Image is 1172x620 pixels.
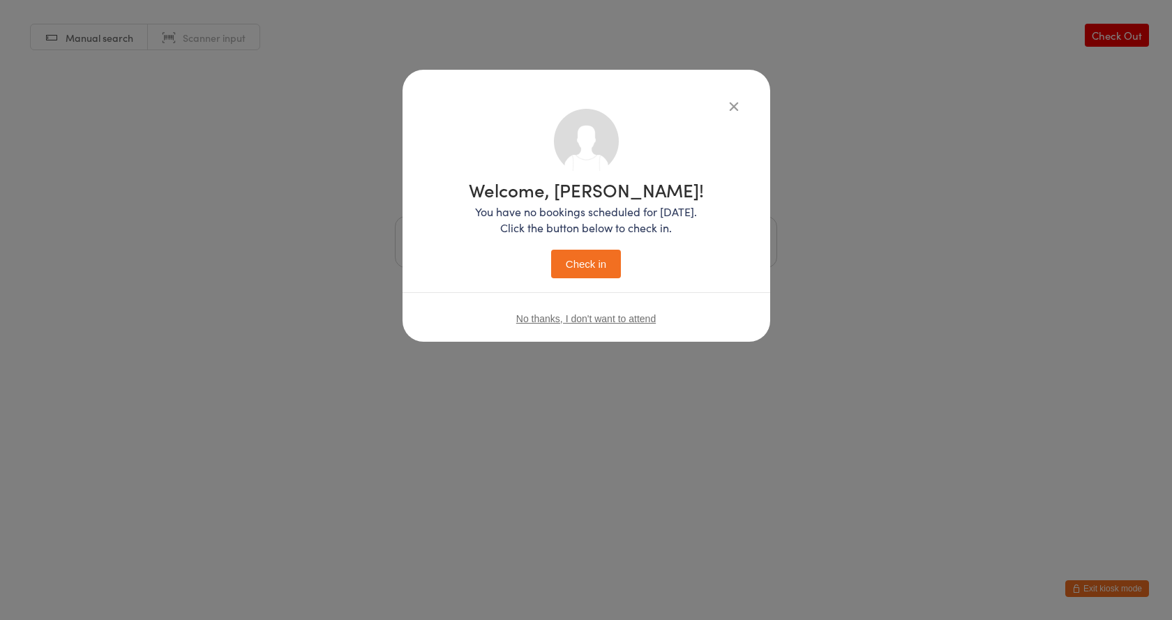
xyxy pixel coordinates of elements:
img: no_photo.png [554,109,619,174]
button: No thanks, I don't want to attend [516,313,656,324]
h1: Welcome, [PERSON_NAME]! [469,181,704,199]
button: Check in [551,250,621,278]
p: You have no bookings scheduled for [DATE]. Click the button below to check in. [469,204,704,236]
